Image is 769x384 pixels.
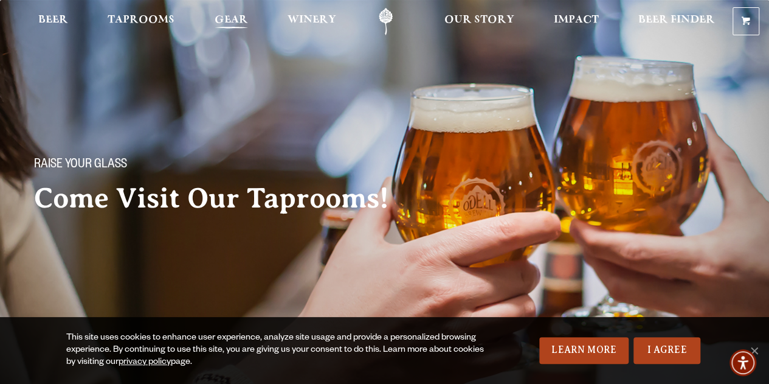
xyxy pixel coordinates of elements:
a: Learn More [539,337,629,364]
span: Winery [288,15,336,25]
span: Impact [554,15,599,25]
span: Beer [38,15,68,25]
span: Taprooms [108,15,174,25]
span: Raise your glass [34,158,127,173]
a: Impact [546,8,607,35]
a: privacy policy [119,358,171,368]
span: Beer Finder [638,15,715,25]
a: Winery [280,8,344,35]
a: Taprooms [100,8,182,35]
a: I Agree [633,337,700,364]
a: Beer Finder [630,8,723,35]
a: Beer [30,8,76,35]
div: Accessibility Menu [729,349,756,376]
a: Gear [207,8,256,35]
div: This site uses cookies to enhance user experience, analyze site usage and provide a personalized ... [66,332,491,369]
h2: Come Visit Our Taprooms! [34,183,413,214]
a: Odell Home [363,8,409,35]
span: Our Story [444,15,514,25]
span: Gear [215,15,248,25]
a: Our Story [436,8,522,35]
